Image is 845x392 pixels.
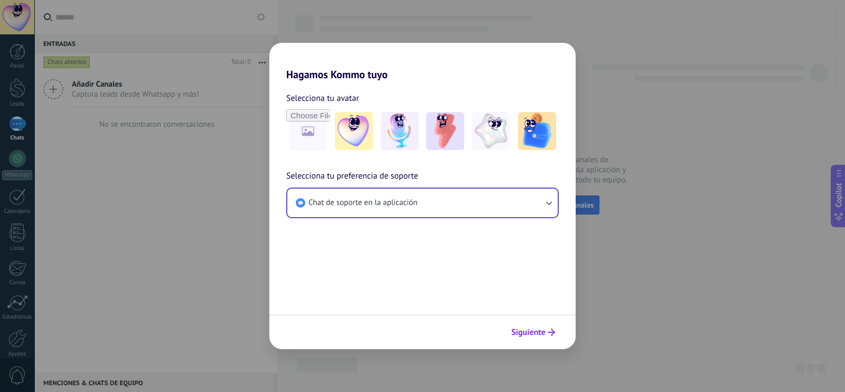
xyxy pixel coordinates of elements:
[381,112,419,150] img: -2.jpeg
[269,43,576,81] h2: Hagamos Kommo tuyo
[506,323,560,341] button: Siguiente
[286,91,359,105] span: Selecciona tu avatar
[426,112,464,150] img: -3.jpeg
[472,112,510,150] img: -4.jpeg
[286,170,418,183] span: Selecciona tu preferencia de soporte
[335,112,373,150] img: -1.jpeg
[308,198,417,208] span: Chat de soporte en la aplicación
[518,112,556,150] img: -5.jpeg
[511,329,546,336] span: Siguiente
[287,189,558,217] button: Chat de soporte en la aplicación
